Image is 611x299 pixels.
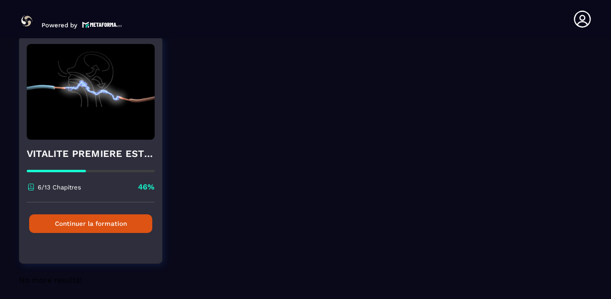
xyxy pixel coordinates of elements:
[27,44,155,140] img: formation-background
[19,36,174,276] a: formation-backgroundVITALITE PREMIERE ESTRELLA6/13 Chapitres46%Continuer la formation
[19,13,34,29] img: logo-branding
[27,147,155,160] h4: VITALITE PREMIERE ESTRELLA
[29,214,152,233] button: Continuer la formation
[82,21,122,29] img: logo
[42,22,77,29] p: Powered by
[138,182,155,192] p: 46%
[38,184,81,191] p: 6/13 Chapitres
[19,276,82,285] span: No more results!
